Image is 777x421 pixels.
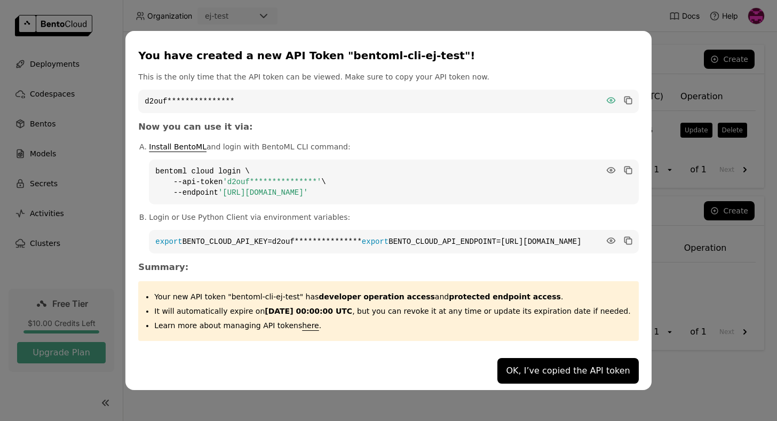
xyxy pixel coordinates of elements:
[362,237,388,246] span: export
[149,212,638,223] p: Login or Use Python Client via environment variables:
[265,307,352,315] strong: [DATE] 00:00:00 UTC
[149,230,638,253] code: BENTO_CLOUD_API_KEY=d2ouf*************** BENTO_CLOUD_API_ENDPOINT=[URL][DOMAIN_NAME]
[449,292,561,301] strong: protected endpoint access
[149,142,207,151] a: Install BentoML
[497,358,638,384] button: OK, I’ve copied the API token
[149,160,638,204] code: bentoml cloud login \ --api-token \ --endpoint
[154,320,630,331] p: Learn more about managing API tokens .
[154,291,630,302] p: Your new API token "bentoml-cli-ej-test" has .
[155,237,182,246] span: export
[319,292,561,301] span: and
[319,292,435,301] strong: developer operation access
[138,262,638,273] h3: Summary:
[138,72,638,82] p: This is the only time that the API token can be viewed. Make sure to copy your API token now.
[138,122,638,132] h3: Now you can use it via:
[154,306,630,316] p: It will automatically expire on , but you can revoke it at any time or update its expiration date...
[218,188,308,197] span: '[URL][DOMAIN_NAME]'
[125,31,651,391] div: dialog
[302,321,319,330] a: here
[138,48,634,63] div: You have created a new API Token "bentoml-cli-ej-test"!
[149,141,638,152] p: and login with BentoML CLI command:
